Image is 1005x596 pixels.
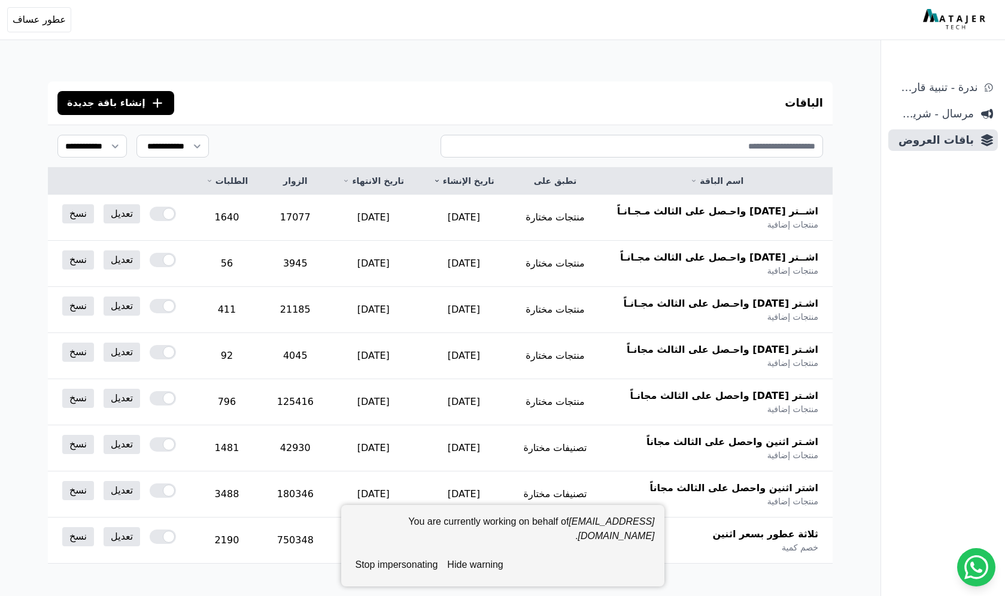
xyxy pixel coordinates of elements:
a: نسخ [62,527,94,546]
td: منتجات مختارة [509,195,602,241]
td: [DATE] [418,287,509,333]
a: تاريخ الانتهاء [342,175,404,187]
a: نسخ [62,204,94,223]
td: [DATE] [328,195,418,241]
a: نسخ [62,343,94,362]
td: 796 [191,379,262,425]
button: stop impersonating [351,553,443,577]
span: منتجات إضافية [767,357,818,369]
h3: الباقات [785,95,823,111]
td: 1640 [191,195,262,241]
a: مرسال - شريط دعاية [888,103,998,125]
a: اسم الباقة [616,175,818,187]
a: باقات العروض [888,129,998,151]
span: اشـتر اثنين واحصل على الثالث مجاناً [646,435,818,449]
a: نسخ [62,435,94,454]
span: منتجات إضافية [767,449,818,461]
a: تاريخ الإنشاء [433,175,494,187]
span: اشـتر [DATE] واحـصل على الثالث مجـانـاً [624,297,818,311]
td: 411 [191,287,262,333]
a: تعديل [104,527,140,546]
a: نسخ [62,250,94,270]
td: 750348 [262,518,328,564]
span: ندرة - تنبية قارب علي النفاذ [893,79,977,96]
td: [DATE] [328,287,418,333]
td: 180346 [262,471,328,518]
td: [DATE] [418,425,509,471]
a: تعديل [104,481,140,500]
td: 4045 [262,333,328,379]
td: [DATE] [418,379,509,425]
td: 1481 [191,425,262,471]
td: منتجات مختارة [509,241,602,287]
span: مرسال - شريط دعاية [893,105,974,122]
span: اشــتر [DATE] واحـصل على الثالث مـجـانـاً [617,204,818,219]
td: [DATE] [328,425,418,471]
span: منتجات إضافية [767,265,818,277]
td: 17077 [262,195,328,241]
td: [DATE] [328,333,418,379]
span: باقات العروض [893,132,974,149]
td: منتجات مختارة [509,287,602,333]
span: اشـتر [DATE] واحـصل على الثالث مجانـاً [627,343,818,357]
span: منتجات إضافية [767,495,818,507]
a: ندرة - تنبية قارب علي النفاذ [888,77,998,98]
button: عطور عساف [7,7,71,32]
button: إنشاء باقة جديدة [57,91,174,115]
a: نسخ [62,481,94,500]
th: الزوار [262,168,328,195]
span: اشتر اثنين واحصل على الثالث مجاناً [649,481,818,495]
a: تعديل [104,204,140,223]
img: MatajerTech Logo [923,9,988,31]
td: منتجات مختارة [509,379,602,425]
span: إنشاء باقة جديدة [67,96,145,110]
td: 21185 [262,287,328,333]
td: [DATE] [418,471,509,518]
a: نسخ [62,389,94,408]
td: منتجات مختارة [509,333,602,379]
td: تصنيفات مختارة [509,471,602,518]
span: منتجات إضافية [767,403,818,415]
a: تعديل [104,343,140,362]
td: 3488 [191,471,262,518]
td: 56 [191,241,262,287]
span: اشـتر [DATE] واحصل على الثالث مجانـاً [630,389,818,403]
td: [DATE] [328,379,418,425]
button: hide warning [442,553,508,577]
span: اشــتر [DATE] واحـصل على الثالث مجـانـاً [620,250,818,265]
a: تعديل [104,297,140,316]
td: [DATE] [418,333,509,379]
td: 42930 [262,425,328,471]
td: 125416 [262,379,328,425]
th: تطبق على [509,168,602,195]
td: [DATE] [328,241,418,287]
a: تعديل [104,435,140,454]
a: تعديل [104,389,140,408]
td: [DATE] [328,518,418,564]
a: الطلبات [205,175,248,187]
td: [DATE] [328,471,418,518]
td: [DATE] [418,195,509,241]
td: تصنيفات مختارة [509,425,602,471]
td: [DATE] [418,241,509,287]
span: عطور عساف [13,13,66,27]
td: 3945 [262,241,328,287]
span: خصم كمية [782,541,818,553]
div: You are currently working on behalf of . [351,515,655,553]
a: نسخ [62,297,94,316]
span: ثلاثة عطور بسعر اثنين [712,527,818,541]
em: [EMAIL_ADDRESS][DOMAIN_NAME] [569,516,654,541]
span: منتجات إضافية [767,219,818,231]
td: 2190 [191,518,262,564]
td: 92 [191,333,262,379]
span: منتجات إضافية [767,311,818,323]
a: تعديل [104,250,140,270]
